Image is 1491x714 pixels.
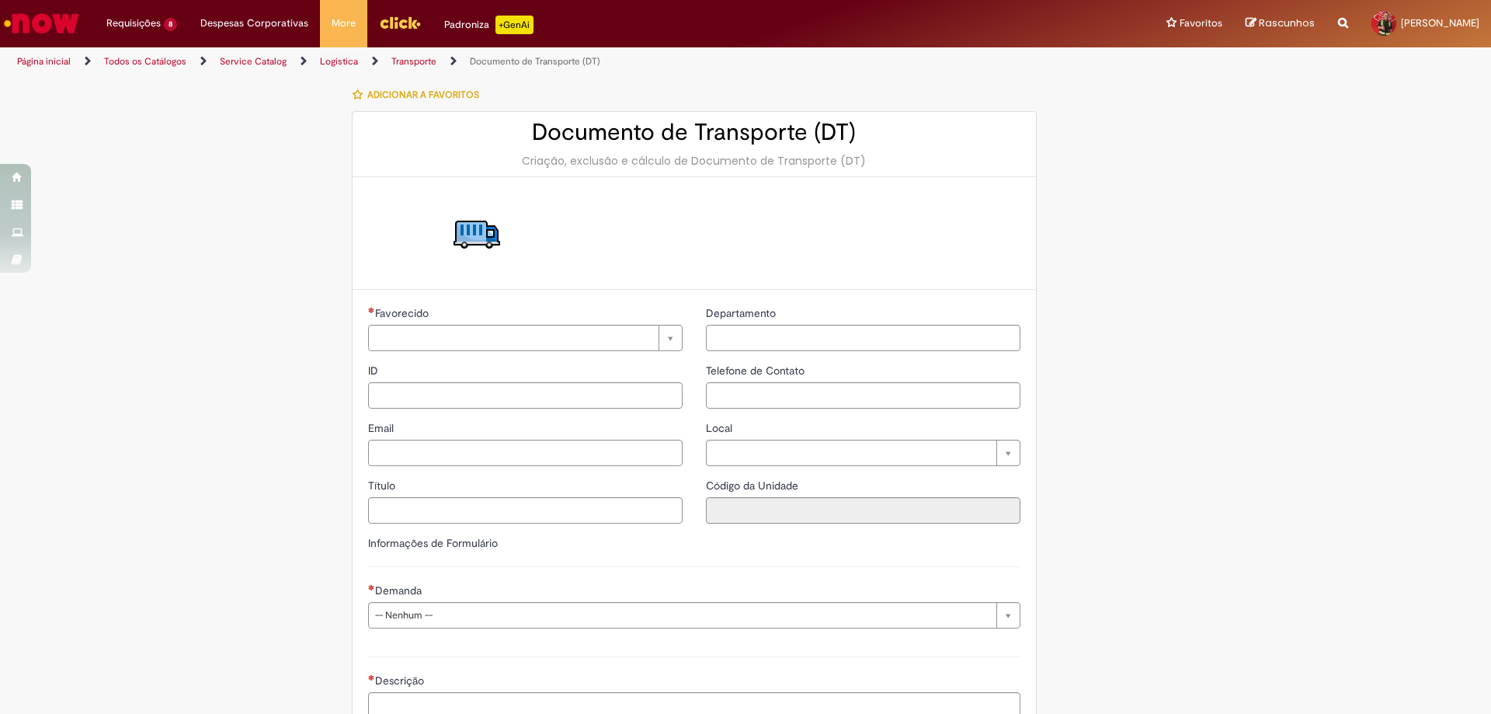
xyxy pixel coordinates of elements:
[1180,16,1222,31] span: Favoritos
[17,55,71,68] a: Página inicial
[368,421,397,435] span: Email
[368,674,375,681] span: Necessários
[706,497,1020,524] input: Código da Unidade
[164,18,177,31] span: 8
[706,364,808,378] span: Telefone de Contato
[452,208,502,258] img: Documento de Transporte (DT)
[367,89,479,101] span: Adicionar a Favoritos
[2,8,82,39] img: ServiceNow
[391,55,436,68] a: Transporte
[1259,16,1315,30] span: Rascunhos
[368,325,683,351] a: Limpar campo Favorecido
[706,478,801,493] label: Somente leitura - Código da Unidade
[444,16,533,34] div: Padroniza
[368,307,375,313] span: Necessários
[470,55,600,68] a: Documento de Transporte (DT)
[368,497,683,524] input: Título
[375,306,432,320] span: Necessários - Favorecido
[352,78,488,111] button: Adicionar a Favoritos
[706,440,1020,466] a: Limpar campo Local
[368,584,375,590] span: Necessários
[379,11,421,34] img: click_logo_yellow_360x200.png
[368,479,398,493] span: Título
[104,55,186,68] a: Todos os Catálogos
[1246,16,1315,31] a: Rascunhos
[368,364,381,378] span: ID
[706,479,801,493] span: Somente leitura - Código da Unidade
[706,306,779,320] span: Departamento
[368,153,1020,169] div: Criação, exclusão e cálculo de Documento de Transporte (DT)
[706,325,1020,351] input: Departamento
[368,536,498,550] label: Informações de Formulário
[1401,16,1479,30] span: [PERSON_NAME]
[375,603,989,628] span: -- Nenhum --
[220,55,287,68] a: Service Catalog
[706,421,735,435] span: Local
[495,16,533,34] p: +GenAi
[332,16,356,31] span: More
[368,120,1020,145] h2: Documento de Transporte (DT)
[375,674,427,688] span: Descrição
[106,16,161,31] span: Requisições
[12,47,982,76] ul: Trilhas de página
[375,583,425,597] span: Demanda
[368,440,683,466] input: Email
[200,16,308,31] span: Despesas Corporativas
[320,55,358,68] a: Logistica
[706,382,1020,409] input: Telefone de Contato
[368,382,683,409] input: ID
